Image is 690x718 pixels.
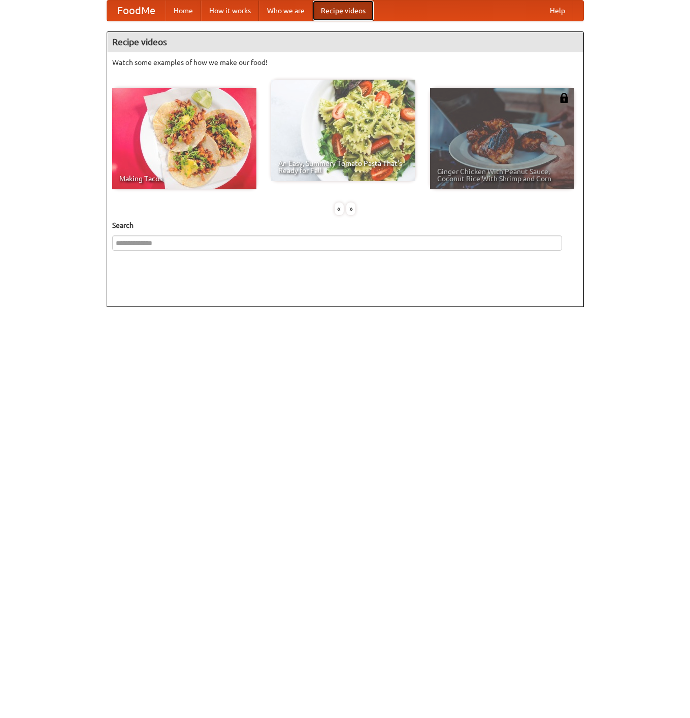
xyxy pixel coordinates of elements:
div: » [346,202,355,215]
h5: Search [112,220,578,230]
div: « [335,202,344,215]
a: Making Tacos [112,88,256,189]
a: Recipe videos [313,1,374,21]
a: An Easy, Summery Tomato Pasta That's Ready for Fall [271,80,415,181]
a: How it works [201,1,259,21]
p: Watch some examples of how we make our food! [112,57,578,67]
span: An Easy, Summery Tomato Pasta That's Ready for Fall [278,160,408,174]
h4: Recipe videos [107,32,583,52]
a: FoodMe [107,1,166,21]
a: Home [166,1,201,21]
a: Who we are [259,1,313,21]
a: Help [542,1,573,21]
img: 483408.png [559,93,569,103]
span: Making Tacos [119,175,249,182]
